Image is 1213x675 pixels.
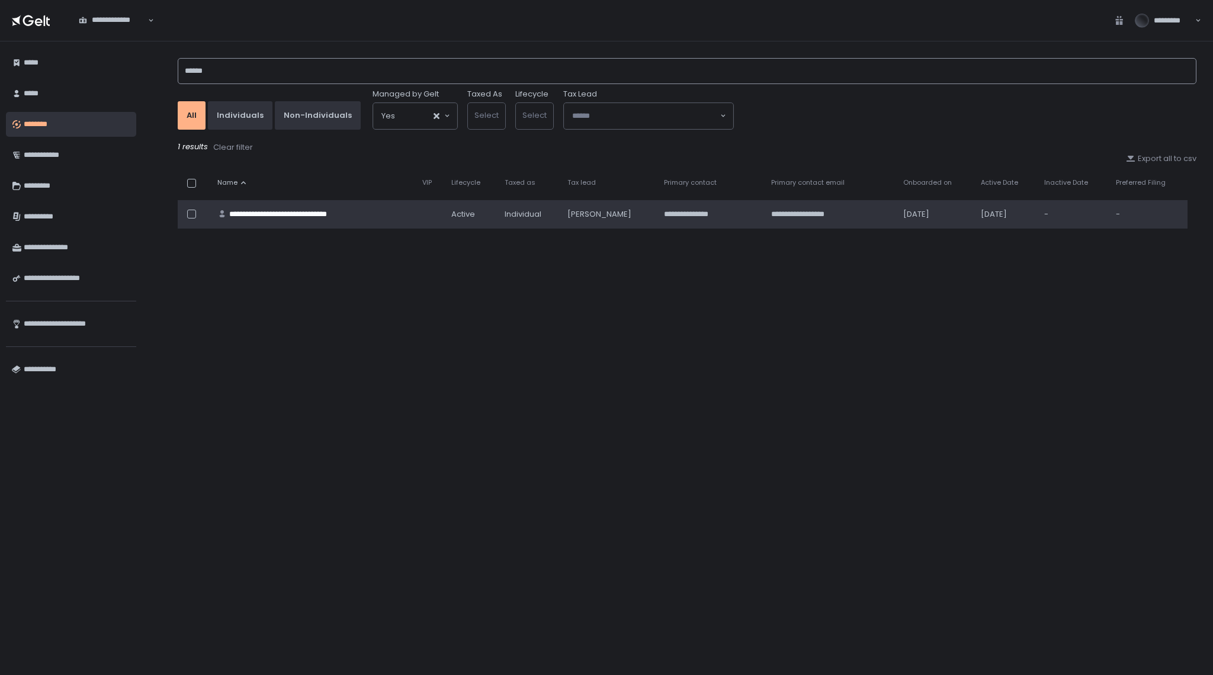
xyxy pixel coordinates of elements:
div: [DATE] [903,209,967,220]
label: Taxed As [467,89,502,99]
div: Individuals [217,110,264,121]
span: Preferred Filing [1116,178,1166,187]
span: Name [217,178,238,187]
span: Select [474,110,499,121]
input: Search for option [395,110,432,122]
input: Search for option [572,110,719,122]
button: All [178,101,206,130]
span: Tax lead [567,178,596,187]
div: Search for option [71,8,154,33]
div: [DATE] [981,209,1030,220]
button: Clear Selected [434,113,439,119]
span: Inactive Date [1044,178,1088,187]
span: Select [522,110,547,121]
button: Export all to csv [1126,153,1196,164]
span: Taxed as [505,178,535,187]
span: Managed by Gelt [373,89,439,99]
div: - [1116,209,1180,220]
div: 1 results [178,142,1196,153]
button: Non-Individuals [275,101,361,130]
div: Search for option [564,103,733,129]
span: VIP [422,178,432,187]
span: Active Date [981,178,1018,187]
div: Individual [505,209,553,220]
div: Search for option [373,103,457,129]
span: active [451,209,475,220]
button: Individuals [208,101,272,130]
div: - [1044,209,1102,220]
div: Non-Individuals [284,110,352,121]
span: Tax Lead [563,89,597,99]
span: Primary contact email [771,178,845,187]
span: Primary contact [664,178,717,187]
span: Onboarded on [903,178,952,187]
span: Yes [381,110,395,122]
button: Clear filter [213,142,253,153]
label: Lifecycle [515,89,548,99]
div: [PERSON_NAME] [567,209,650,220]
div: All [187,110,197,121]
input: Search for option [79,25,147,37]
span: Lifecycle [451,178,480,187]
